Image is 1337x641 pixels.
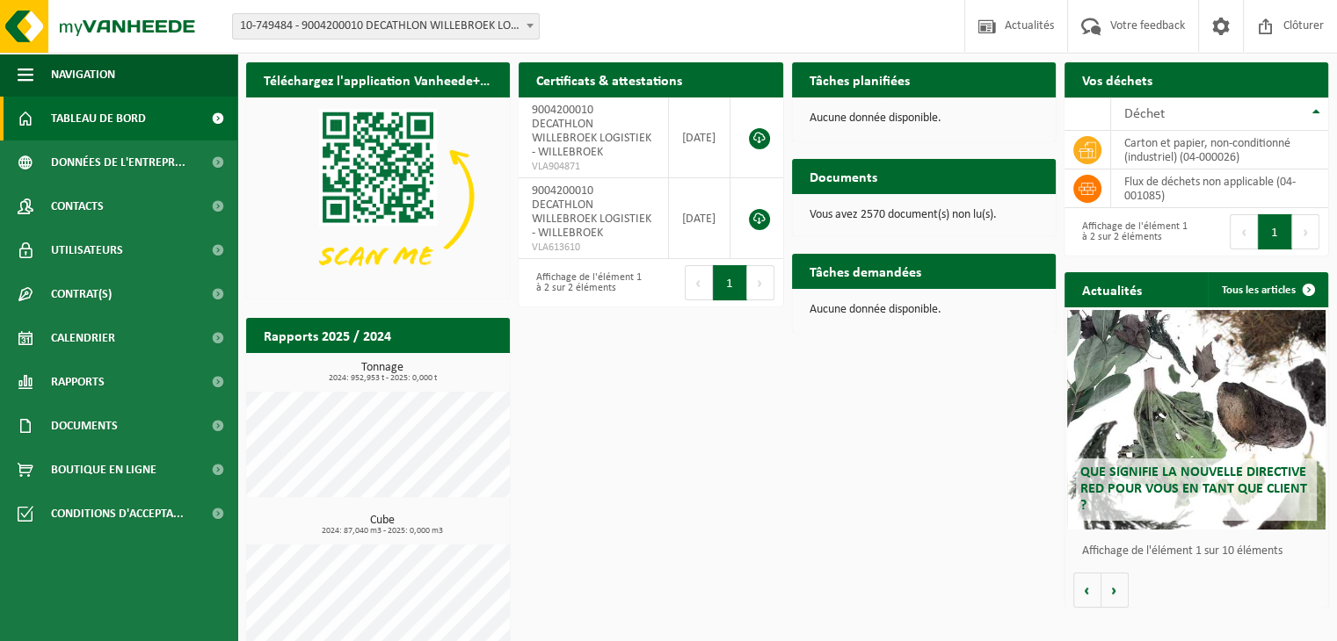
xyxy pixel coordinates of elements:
div: Affichage de l'élément 1 à 2 sur 2 éléments [1073,212,1188,251]
h2: Vos déchets [1065,62,1170,97]
span: 9004200010 DECATHLON WILLEBROEK LOGISTIEK - WILLEBROEK [532,104,651,159]
p: Affichage de l'élément 1 sur 10 éléments [1082,545,1319,558]
span: Navigation [51,53,115,97]
span: Conditions d'accepta... [51,492,184,536]
p: Aucune donnée disponible. [810,112,1038,125]
p: Vous avez 2570 document(s) non lu(s). [810,209,1038,221]
h2: Tâches planifiées [792,62,927,97]
td: carton et papier, non-conditionné (industriel) (04-000026) [1111,131,1328,169]
div: Affichage de l'élément 1 à 2 sur 2 éléments [527,263,642,302]
button: 1 [713,265,747,300]
span: 10-749484 - 9004200010 DECATHLON WILLEBROEK LOGISTIEK - WILLEBROEK [232,13,540,40]
span: Données de l'entrepr... [51,140,185,184]
td: [DATE] [669,178,731,259]
span: Contrat(s) [51,272,112,316]
button: Volgende [1101,573,1129,608]
h3: Cube [255,515,510,536]
button: 1 [1258,214,1292,249]
span: Que signifie la nouvelle directive RED pour vous en tant que client ? [1080,465,1307,513]
span: Tableau de bord [51,97,146,140]
a: Tous les articles [1208,272,1326,307]
span: Utilisateurs [51,228,123,272]
h2: Certificats & attestations [519,62,700,97]
span: Boutique en ligne [51,448,156,492]
h3: Tonnage [255,362,510,383]
span: 2024: 87,040 m3 - 2025: 0,000 m3 [255,527,510,536]
span: 2024: 952,953 t - 2025: 0,000 t [255,374,510,383]
button: Next [747,265,774,300]
span: 10-749484 - 9004200010 DECATHLON WILLEBROEK LOGISTIEK - WILLEBROEK [233,14,539,39]
span: 9004200010 DECATHLON WILLEBROEK LOGISTIEK - WILLEBROEK [532,184,651,240]
span: VLA904871 [532,160,654,174]
h2: Documents [792,159,895,193]
button: Next [1292,214,1319,249]
h2: Téléchargez l'application Vanheede+ maintenant! [246,62,510,97]
span: Rapports [51,360,105,404]
td: flux de déchets non applicable (04-001085) [1111,169,1328,208]
span: Calendrier [51,316,115,360]
td: [DATE] [669,97,731,178]
button: Previous [1230,214,1258,249]
h2: Rapports 2025 / 2024 [246,318,409,352]
button: Vorige [1073,573,1101,608]
button: Previous [685,265,713,300]
span: Déchet [1124,107,1165,121]
span: VLA613610 [532,241,654,255]
span: Contacts [51,184,104,228]
span: Documents [51,404,118,448]
img: Download de VHEPlus App [246,97,510,295]
h2: Actualités [1065,272,1159,306]
p: Aucune donnée disponible. [810,304,1038,316]
a: Que signifie la nouvelle directive RED pour vous en tant que client ? [1067,310,1326,529]
a: Consulter les rapports [357,352,508,387]
h2: Tâches demandées [792,254,939,288]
